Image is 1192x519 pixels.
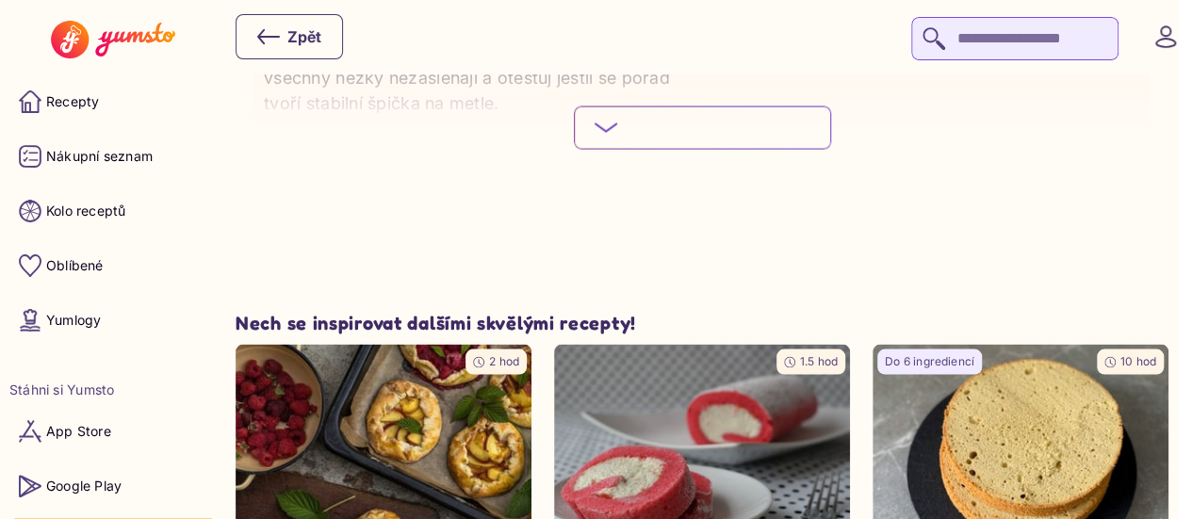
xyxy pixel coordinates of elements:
p: Do 6 ingrediencí [885,354,974,370]
p: App Store [46,422,111,441]
h2: Nech se inspirovat dalšími skvělými recepty! [236,312,1168,335]
a: Google Play [9,463,217,509]
p: Yumlogy [46,311,101,330]
span: 1.5 hod [800,354,838,368]
li: Stáhni si Yumsto [9,381,217,399]
button: Zpět [236,14,343,59]
p: Google Play [46,477,122,495]
a: Nákupní seznam [9,134,217,179]
p: Nákupní seznam [46,147,153,166]
span: 10 hod [1120,354,1156,368]
div: Zpět [257,25,321,48]
p: Oblíbené [46,256,104,275]
span: 2 hod [489,354,519,368]
a: Kolo receptů [9,188,217,234]
p: Kolo receptů [46,202,126,220]
iframe: Advertisement [236,183,1164,298]
button: Podívej se na celý postup [574,106,831,150]
a: Recepty [9,79,217,124]
p: Recepty [46,92,99,111]
a: Yumlogy [9,298,217,343]
a: App Store [9,409,217,454]
a: Oblíbené [9,243,217,288]
span: Podívej se na celý postup [625,119,810,138]
img: Yumsto logo [51,21,174,58]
